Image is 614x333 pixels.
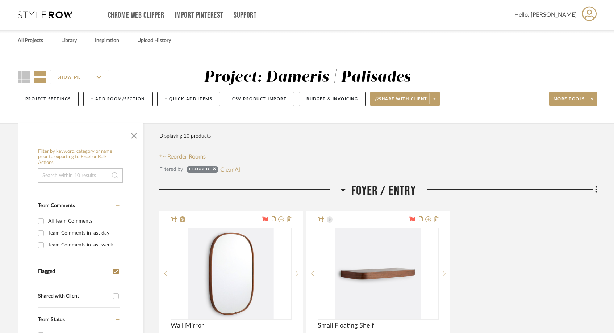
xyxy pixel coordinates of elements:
[514,10,577,19] span: Hello, [PERSON_NAME]
[225,92,294,106] button: CSV Product Import
[83,92,153,106] button: + Add Room/Section
[159,152,206,161] button: Reorder Rooms
[234,12,256,18] a: Support
[318,228,438,319] div: 0
[157,92,220,106] button: + Quick Add Items
[335,228,421,319] img: Small Floating Shelf
[204,70,411,85] div: Project: Dameris | Palisades
[299,92,366,106] button: Budget & Invoicing
[48,239,118,251] div: Team Comments in last week
[318,322,374,330] span: Small Floating Shelf
[95,36,119,46] a: Inspiration
[171,322,204,330] span: Wall Mirror
[108,12,164,18] a: Chrome Web Clipper
[171,228,291,319] div: 0
[127,127,141,142] button: Close
[38,317,65,322] span: Team Status
[351,183,416,199] span: Foyer / Entry
[159,129,211,143] div: Displaying 10 products
[18,92,79,106] button: Project Settings
[220,165,242,174] button: Clear All
[167,152,206,161] span: Reorder Rooms
[38,269,109,275] div: Flagged
[189,167,210,174] div: Flagged
[375,96,427,107] span: Share with client
[18,36,43,46] a: All Projects
[48,215,118,227] div: All Team Comments
[48,227,118,239] div: Team Comments in last day
[549,92,597,106] button: More tools
[38,149,123,166] h6: Filter by keyword, category or name prior to exporting to Excel or Bulk Actions
[175,12,223,18] a: Import Pinterest
[188,228,273,319] img: Wall Mirror
[137,36,171,46] a: Upload History
[370,92,440,106] button: Share with client
[38,293,109,299] div: Shared with Client
[38,203,75,208] span: Team Comments
[554,96,585,107] span: More tools
[38,168,123,183] input: Search within 10 results
[159,165,183,173] div: Filtered by
[61,36,77,46] a: Library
